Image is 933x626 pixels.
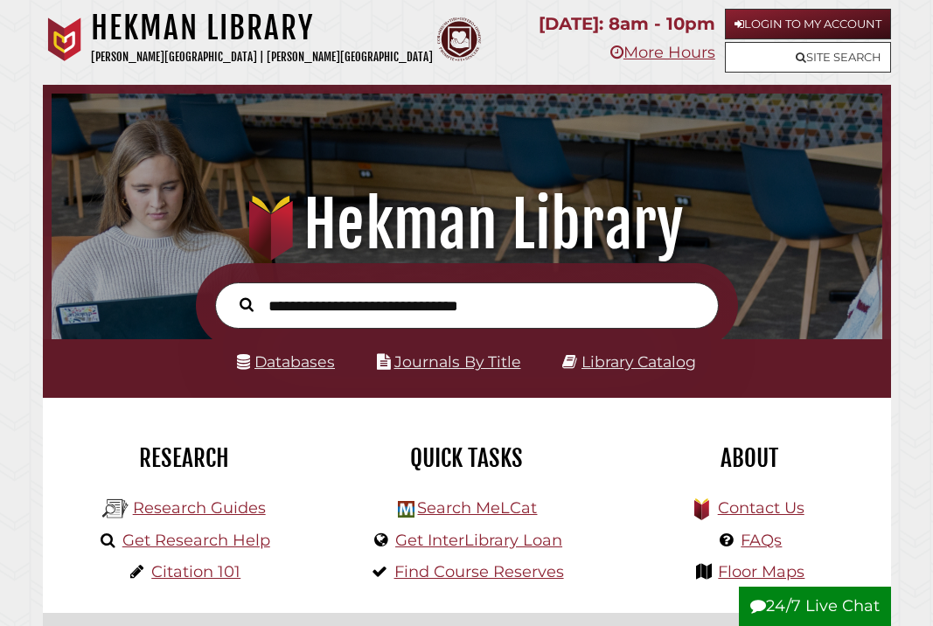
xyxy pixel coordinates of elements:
img: Hekman Library Logo [398,501,414,518]
i: Search [240,297,254,313]
a: Library Catalog [581,352,696,371]
a: Contact Us [718,498,804,518]
a: Search MeLCat [417,498,537,518]
a: Citation 101 [151,562,240,581]
a: Login to My Account [725,9,891,39]
a: Site Search [725,42,891,73]
button: Search [231,293,262,315]
a: Floor Maps [718,562,804,581]
img: Calvin University [43,17,87,61]
a: Find Course Reserves [394,562,564,581]
h2: Quick Tasks [338,443,595,473]
a: Get InterLibrary Loan [395,531,562,550]
p: [DATE]: 8am - 10pm [539,9,715,39]
a: Get Research Help [122,531,270,550]
h2: About [621,443,877,473]
p: [PERSON_NAME][GEOGRAPHIC_DATA] | [PERSON_NAME][GEOGRAPHIC_DATA] [91,47,433,67]
h2: Research [56,443,312,473]
a: FAQs [741,531,782,550]
a: More Hours [610,43,715,62]
h1: Hekman Library [66,186,868,263]
h1: Hekman Library [91,9,433,47]
a: Journals By Title [394,352,521,371]
a: Databases [237,352,335,371]
a: Research Guides [133,498,266,518]
img: Hekman Library Logo [102,496,129,522]
img: Calvin Theological Seminary [437,17,481,61]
